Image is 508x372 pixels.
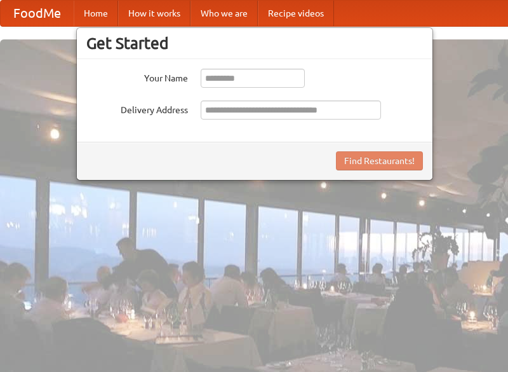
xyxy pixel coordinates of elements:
label: Your Name [86,69,188,85]
label: Delivery Address [86,100,188,116]
button: Find Restaurants! [336,151,423,170]
a: Recipe videos [258,1,334,26]
a: Who we are [190,1,258,26]
a: FoodMe [1,1,74,26]
a: Home [74,1,118,26]
a: How it works [118,1,190,26]
h3: Get Started [86,34,423,53]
